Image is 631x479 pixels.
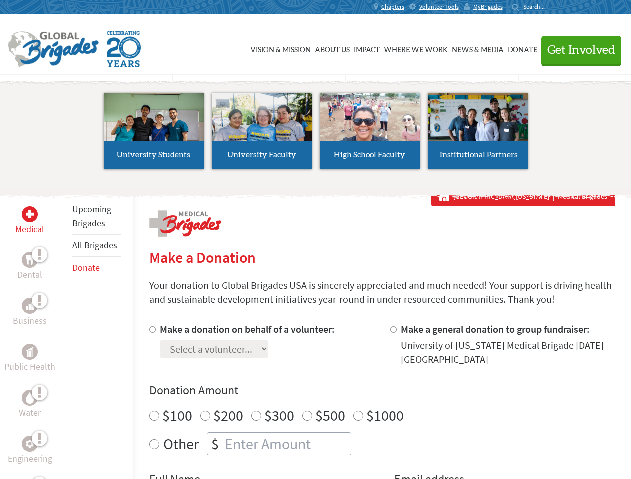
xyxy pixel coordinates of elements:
[22,436,38,452] div: Engineering
[428,93,528,169] a: Institutional Partners
[541,36,621,64] button: Get Involved
[223,433,351,455] input: Enter Amount
[26,255,34,264] img: Dental
[149,210,221,237] img: logo-medical.png
[8,436,52,466] a: EngineeringEngineering
[547,44,615,56] span: Get Involved
[419,3,459,11] span: Volunteer Tools
[19,406,41,420] p: Water
[264,406,294,425] label: $300
[15,206,44,236] a: MedicalMedical
[26,302,34,310] img: Business
[19,390,41,420] a: WaterWater
[401,323,590,335] label: Make a general donation to group fundraiser:
[15,222,44,236] p: Medical
[104,93,204,169] a: University Students
[26,347,34,357] img: Public Health
[366,406,404,425] label: $1000
[149,248,615,266] h2: Make a Donation
[354,23,380,73] a: Impact
[22,344,38,360] div: Public Health
[381,3,404,11] span: Chapters
[13,314,47,328] p: Business
[440,151,518,159] span: Institutional Partners
[250,23,311,73] a: Vision & Mission
[72,235,121,257] li: All Brigades
[523,3,552,10] input: Search...
[212,93,312,160] img: menu_brigades_submenu_2.jpg
[320,93,420,169] a: High School Faculty
[149,382,615,398] h4: Donation Amount
[17,252,42,282] a: DentalDental
[8,452,52,466] p: Engineering
[160,323,335,335] label: Make a donation on behalf of a volunteer:
[107,31,141,67] img: Global Brigades Celebrating 20 Years
[315,406,345,425] label: $500
[26,392,34,403] img: Water
[320,93,420,141] img: menu_brigades_submenu_3.jpg
[213,406,243,425] label: $200
[4,360,55,374] p: Public Health
[4,344,55,374] a: Public HealthPublic Health
[315,23,350,73] a: About Us
[104,93,204,159] img: menu_brigades_submenu_1.jpg
[26,440,34,448] img: Engineering
[72,239,117,251] a: All Brigades
[26,210,34,218] img: Medical
[72,203,111,229] a: Upcoming Brigades
[22,206,38,222] div: Medical
[117,151,190,159] span: University Students
[72,262,100,273] a: Donate
[149,278,615,306] p: Your donation to Global Brigades USA is sincerely appreciated and much needed! Your support is dr...
[428,93,528,159] img: menu_brigades_submenu_4.jpg
[22,390,38,406] div: Water
[72,257,121,279] li: Donate
[22,298,38,314] div: Business
[162,406,192,425] label: $100
[212,93,312,169] a: University Faculty
[384,23,448,73] a: Where We Work
[207,433,223,455] div: $
[508,23,537,73] a: Donate
[17,268,42,282] p: Dental
[227,151,296,159] span: University Faculty
[163,432,199,455] label: Other
[72,198,121,235] li: Upcoming Brigades
[401,338,615,366] div: University of [US_STATE] Medical Brigade [DATE] [GEOGRAPHIC_DATA]
[22,252,38,268] div: Dental
[8,31,99,67] img: Global Brigades Logo
[334,151,405,159] span: High School Faculty
[452,23,504,73] a: News & Media
[473,3,503,11] span: MyBrigades
[13,298,47,328] a: BusinessBusiness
